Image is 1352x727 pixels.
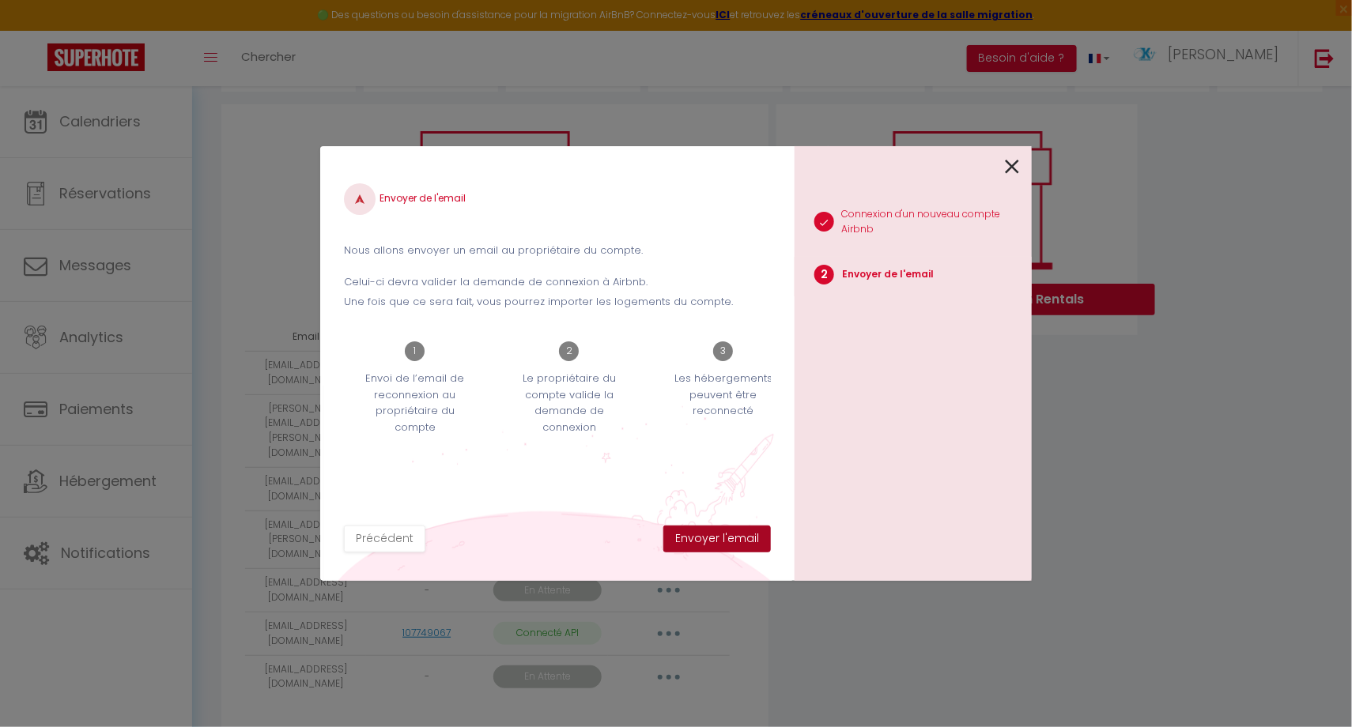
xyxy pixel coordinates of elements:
[842,267,934,282] p: Envoyer de l'email
[663,371,784,419] p: Les hébergements peuvent être reconnecté
[344,294,771,310] p: Une fois que ce sera fait, vous pourrez importer les logements du compte.
[713,341,733,361] span: 3
[354,371,476,435] p: Envoi de l’email de reconnexion au propriétaire du compte
[13,6,60,54] button: Ouvrir le widget de chat LiveChat
[814,265,834,284] span: 2
[344,525,425,552] button: Précédent
[344,243,771,258] p: Nous allons envoyer un email au propriétaire du compte.
[405,341,425,361] span: 1
[663,525,771,552] button: Envoyer l'email
[344,183,771,215] h4: Envoyer de l'email
[559,341,579,361] span: 2
[842,207,1033,237] p: Connexion d'un nouveau compte Airbnb
[344,274,771,290] p: Celui-ci devra valider la demande de connexion à Airbnb.
[508,371,630,435] p: Le propriétaire du compte valide la demande de connexion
